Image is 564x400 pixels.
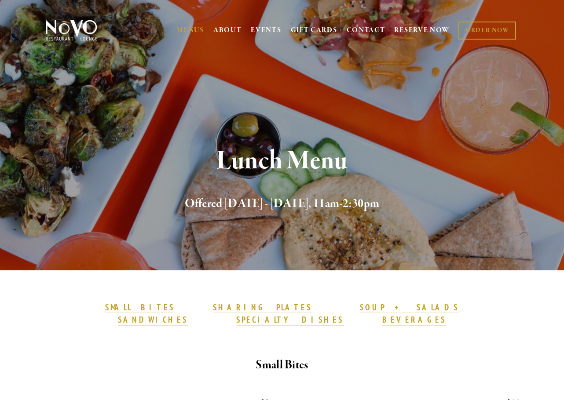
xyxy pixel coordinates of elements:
[256,357,308,373] strong: Small Bites
[458,22,516,40] a: ORDER NOW
[44,19,99,41] img: Novo Restaurant &amp; Lounge
[236,314,344,326] a: SPECIALTY DISHES
[347,22,385,39] a: CONTACT
[291,22,337,39] a: GIFT CARDS
[382,314,447,325] strong: BEVERAGES
[382,314,447,326] a: BEVERAGES
[59,147,506,175] h1: Lunch Menu
[105,302,174,313] a: SMALL BITES
[236,314,344,325] strong: SPECIALTY DISHES
[394,22,450,39] a: RESERVE NOW
[118,314,188,326] a: SANDWICHES
[360,302,458,313] a: SOUP + SALADS
[213,302,311,313] a: SHARING PLATES
[176,26,204,35] a: MENUS
[213,26,242,35] a: ABOUT
[59,195,506,213] h2: Offered [DATE] - [DATE], 11am-2:30pm
[118,314,188,325] strong: SANDWICHES
[251,26,281,35] a: EVENTS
